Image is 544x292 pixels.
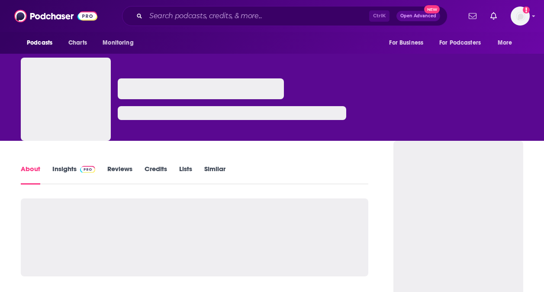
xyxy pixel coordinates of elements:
[103,37,133,49] span: Monitoring
[498,37,512,49] span: More
[511,6,530,26] button: Show profile menu
[68,37,87,49] span: Charts
[27,37,52,49] span: Podcasts
[21,35,64,51] button: open menu
[14,8,97,24] img: Podchaser - Follow, Share and Rate Podcasts
[396,11,440,21] button: Open AdvancedNew
[424,5,440,13] span: New
[369,10,389,22] span: Ctrl K
[487,9,500,23] a: Show notifications dropdown
[492,35,523,51] button: open menu
[465,9,480,23] a: Show notifications dropdown
[179,165,192,185] a: Lists
[146,9,369,23] input: Search podcasts, credits, & more...
[122,6,447,26] div: Search podcasts, credits, & more...
[400,14,436,18] span: Open Advanced
[21,165,40,185] a: About
[97,35,145,51] button: open menu
[389,37,423,49] span: For Business
[107,165,132,185] a: Reviews
[511,6,530,26] span: Logged in as Morgan16
[511,6,530,26] img: User Profile
[80,166,95,173] img: Podchaser Pro
[523,6,530,13] svg: Add a profile image
[63,35,92,51] a: Charts
[439,37,481,49] span: For Podcasters
[204,165,225,185] a: Similar
[434,35,493,51] button: open menu
[52,165,95,185] a: InsightsPodchaser Pro
[383,35,434,51] button: open menu
[145,165,167,185] a: Credits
